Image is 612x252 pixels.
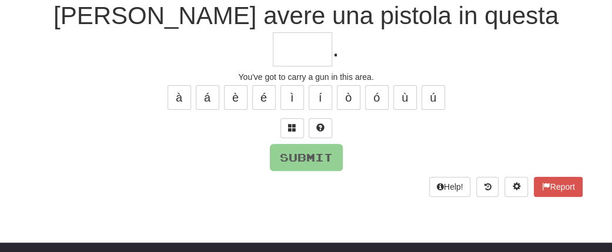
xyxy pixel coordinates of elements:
[309,118,332,138] button: Single letter hint - you only get 1 per sentence and score half the points! alt+h
[309,85,332,110] button: í
[422,85,445,110] button: ú
[365,85,389,110] button: ó
[196,85,219,110] button: á
[534,177,582,197] button: Report
[332,34,339,62] span: .
[168,85,191,110] button: à
[280,118,304,138] button: Switch sentence to multiple choice alt+p
[337,85,360,110] button: ò
[270,144,343,171] button: Submit
[30,71,583,83] div: You've got to carry a gun in this area.
[280,85,304,110] button: ì
[393,85,417,110] button: ù
[429,177,471,197] button: Help!
[53,2,559,29] span: [PERSON_NAME] avere una pistola in questa
[252,85,276,110] button: é
[224,85,248,110] button: è
[476,177,499,197] button: Round history (alt+y)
